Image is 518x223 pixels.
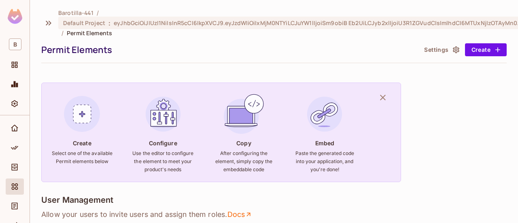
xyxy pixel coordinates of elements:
[6,57,24,73] div: Projects
[6,76,24,92] div: Monitoring
[294,149,355,174] h6: Paste the generated code into your application, and you're done!
[213,149,274,174] h6: After configuring the element, simply copy the embeddable code
[141,92,185,136] img: Configure Element
[6,35,24,53] div: Workspace: Barotilla-441
[222,92,265,136] img: Copy Element
[63,19,105,27] span: Default Project
[315,139,335,147] h4: Embed
[6,198,24,214] div: Audit Log
[465,43,507,56] button: Create
[6,120,24,136] div: Home
[6,178,24,195] div: Elements
[6,96,24,112] div: Settings
[6,140,24,156] div: Policy
[6,159,24,175] div: Directory
[303,92,346,136] img: Embed Element
[51,149,113,166] h6: Select one of the available Permit elements below
[97,9,99,17] li: /
[58,9,93,17] span: the active workspace
[41,210,507,219] p: Allow your users to invite users and assign them roles .
[149,139,177,147] h4: Configure
[227,210,253,219] a: Docs
[9,38,21,50] span: B
[236,139,251,147] h4: Copy
[108,20,111,26] span: :
[132,149,194,174] h6: Use the editor to configure the element to meet your product's needs
[73,139,91,147] h4: Create
[60,92,104,136] img: Create Element
[421,43,461,56] button: Settings
[41,44,417,56] div: Permit Elements
[67,29,112,37] span: Permit Elements
[8,9,22,24] img: SReyMgAAAABJRU5ErkJggg==
[62,29,64,37] li: /
[41,195,113,205] h4: User Management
